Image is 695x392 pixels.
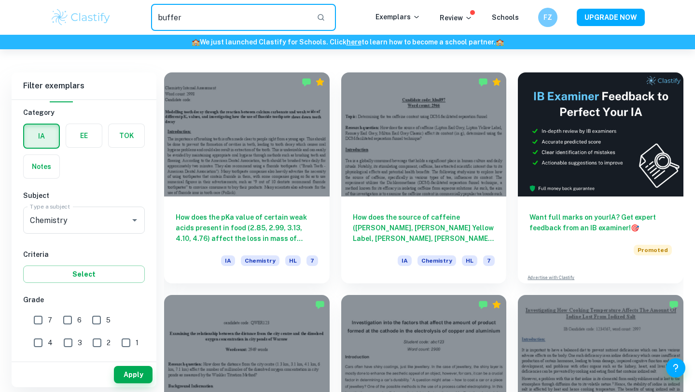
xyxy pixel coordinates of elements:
h6: How does the source of caffeine ([PERSON_NAME], [PERSON_NAME] Yellow Label, [PERSON_NAME], [PERSO... [353,212,495,244]
span: 4 [48,337,53,348]
div: Premium [492,77,501,87]
img: Marked [478,77,488,87]
span: 🎯 [631,224,639,232]
a: How does the source of caffeine ([PERSON_NAME], [PERSON_NAME] Yellow Label, [PERSON_NAME], [PERSO... [341,72,507,283]
h6: Filter exemplars [12,72,156,99]
h6: FZ [542,12,554,23]
span: 7 [48,315,52,325]
button: Select [23,266,145,283]
span: 3 [78,337,82,348]
span: 🏫 [192,38,200,46]
button: FZ [538,8,557,27]
div: Premium [315,77,325,87]
input: Search for any exemplars... [151,4,309,31]
h6: Subject [23,190,145,201]
a: Schools [492,14,519,21]
h6: We just launched Clastify for Schools. Click to learn how to become a school partner. [2,37,693,47]
span: HL [462,255,477,266]
span: 6 [77,315,82,325]
span: 7 [483,255,495,266]
span: 5 [106,315,111,325]
h6: Category [23,107,145,118]
span: 2 [107,337,111,348]
h6: How does the pKa value of certain weak acids present in food (2.85, 2.99, 3.13, 4.10, 4.76) affec... [176,212,318,244]
a: Advertise with Clastify [528,274,574,281]
a: here [347,38,361,46]
span: IA [398,255,412,266]
button: Apply [114,366,153,383]
span: HL [285,255,301,266]
img: Marked [302,77,311,87]
p: Exemplars [375,12,420,22]
span: Promoted [634,245,672,255]
h6: Want full marks on your IA ? Get expert feedback from an IB examiner! [529,212,672,233]
img: Clastify logo [50,8,111,27]
h6: Grade [23,294,145,305]
button: Open [128,213,141,227]
h6: Criteria [23,249,145,260]
button: Help and Feedback [666,358,685,378]
button: EE [66,124,102,147]
button: UPGRADE NOW [577,9,645,26]
span: 1 [136,337,139,348]
span: Chemistry [241,255,279,266]
span: 🏫 [496,38,504,46]
span: Chemistry [417,255,456,266]
img: Marked [478,300,488,309]
img: Marked [669,300,679,309]
p: Review [440,13,473,23]
button: Notes [24,155,59,178]
button: TOK [109,124,144,147]
button: IA [24,125,59,148]
label: Type a subject [30,202,70,210]
span: 7 [306,255,318,266]
a: Want full marks on yourIA? Get expert feedback from an IB examiner!PromotedAdvertise with Clastify [518,72,683,283]
div: Premium [492,300,501,309]
span: IA [221,255,235,266]
img: Thumbnail [518,72,683,196]
a: How does the pKa value of certain weak acids present in food (2.85, 2.99, 3.13, 4.10, 4.76) affec... [164,72,330,283]
img: Marked [315,300,325,309]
